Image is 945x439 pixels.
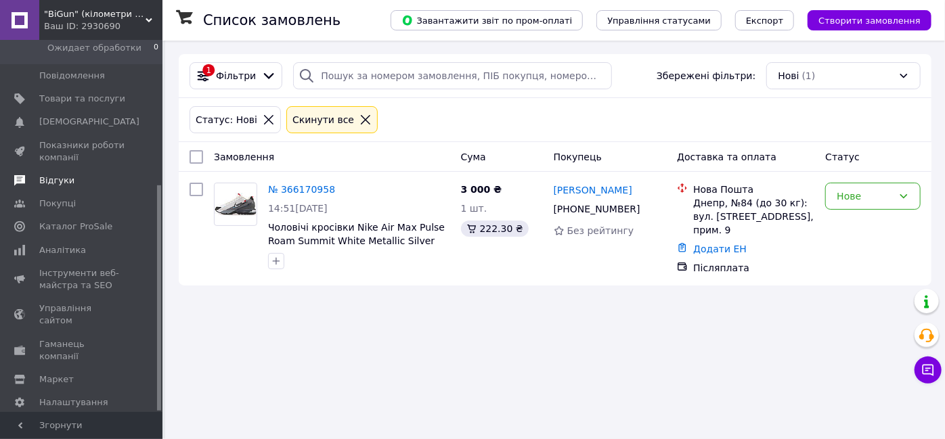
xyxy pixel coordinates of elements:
span: Маркет [39,373,74,386]
span: 14:51[DATE] [268,203,328,214]
span: 1 шт. [461,203,487,214]
div: Нова Пошта [693,183,814,196]
div: Післяплата [693,261,814,275]
span: (1) [802,70,816,81]
div: Днепр, №84 (до 30 кг): вул. [STREET_ADDRESS], прим. 9 [693,196,814,237]
span: Відгуки [39,175,74,187]
input: Пошук за номером замовлення, ПІБ покупця, номером телефону, Email, номером накладної [293,62,612,89]
span: Доставка та оплата [677,152,776,162]
span: Повідомлення [39,70,105,82]
span: Покупець [554,152,602,162]
span: Cума [461,152,486,162]
span: Завантажити звіт по пром-оплаті [401,14,572,26]
span: Створити замовлення [818,16,921,26]
span: 3 000 ₴ [461,184,502,195]
a: Фото товару [214,183,257,226]
div: 222.30 ₴ [461,221,529,237]
h1: Список замовлень [203,12,340,28]
span: Фільтри [216,69,256,83]
span: Ожидает обработки [47,42,141,54]
span: Аналітика [39,244,86,256]
span: [DEMOGRAPHIC_DATA] [39,116,139,128]
div: Статус: Нові [193,112,260,127]
div: Ваш ID: 2930690 [44,20,162,32]
span: Замовлення [214,152,274,162]
button: Чат з покупцем [915,356,942,384]
a: Додати ЕН [693,244,747,254]
span: Каталог ProSale [39,221,112,233]
span: Нові [778,69,799,83]
a: Створити замовлення [794,14,931,25]
span: Показники роботи компанії [39,139,125,164]
span: Інструменти веб-майстра та SEO [39,267,125,292]
button: Завантажити звіт по пром-оплаті [391,10,583,30]
span: Гаманець компанії [39,338,125,363]
span: [PHONE_NUMBER] [554,204,640,214]
a: № 366170958 [268,184,335,195]
button: Створити замовлення [808,10,931,30]
span: 0 [154,42,158,54]
span: Товари та послуги [39,93,125,105]
button: Управління статусами [596,10,722,30]
button: Експорт [735,10,795,30]
span: Збережені фільтри: [657,69,755,83]
span: Експорт [746,16,784,26]
a: Чоловічі кросівки Nike Air Max Pulse Roam Summit White Metallic Silver [268,222,445,246]
img: Фото товару [215,193,257,215]
span: Статус [825,152,860,162]
a: [PERSON_NAME] [554,183,632,197]
span: Управління сайтом [39,302,125,327]
span: Без рейтингу [567,225,634,236]
span: Налаштування [39,396,108,409]
span: Управління статусами [607,16,711,26]
span: Покупці [39,198,76,210]
div: Нове [837,189,893,204]
span: "BiGun" (кілометри взуття) [44,8,146,20]
div: Cкинути все [290,112,357,127]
